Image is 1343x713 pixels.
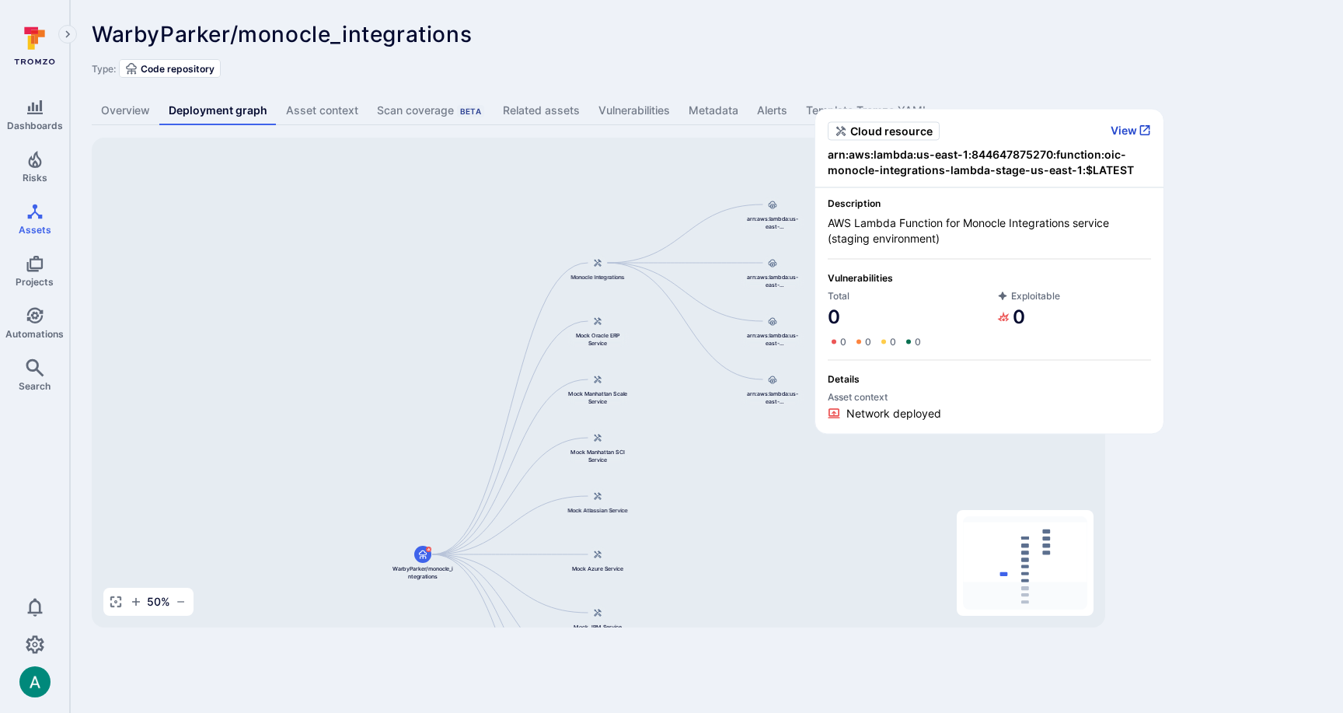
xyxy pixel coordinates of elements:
span: arn:aws:lambda:us-east-1:844647875270:function:oic-monocle-integrations-lambda-prod-us-east-1:$LA... [741,215,804,230]
span: Total [828,290,982,302]
span: Vulnerabilities [828,272,1151,284]
span: 0 [915,336,921,348]
span: Mock Manhattan SCI Service [567,448,629,463]
span: Code repository [141,63,215,75]
span: Mock JPM Service [574,623,622,631]
img: ACg8ocLSa5mPYBaXNx3eFu_EmspyJX0laNWN7cXOFirfQ7srZveEpg=s96-c [19,666,51,697]
a: Vulnerabilities [589,96,679,125]
a: Deployment graph [159,96,277,125]
span: Description [828,197,1151,209]
button: View [1111,124,1151,138]
span: 0 [865,336,871,348]
span: Network deployed [846,406,941,421]
span: 0 [840,336,846,348]
a: 0 [853,336,871,348]
span: AWS Lambda Function for Monocle Integrations service (staging environment) [828,215,1151,246]
span: arn:aws:lambda:us-east-1:844647875270:function:oic-monocle-integrations-custom-auth-lambda-stage-... [741,390,804,405]
button: Expand navigation menu [58,25,77,44]
a: 0 [997,305,1025,330]
span: Mock Oracle ERP Service [567,331,629,347]
span: Automations [5,328,64,340]
a: 0 [877,336,896,348]
span: Cloud resource [850,124,933,139]
span: arn:aws:lambda:us-east-1:844647875270:function:oic-monocle-integrations-lambda-stage-us-east-1:$L... [741,273,804,288]
span: arn:aws:lambda:us-east-1:844647875270:function:oic-monocle-integrations-custom-auth-lambda-prod-u... [741,331,804,347]
a: Template Tromzo YAML [797,96,938,125]
span: 50 % [147,594,170,610]
a: 0 [828,305,840,330]
span: Type: [92,63,116,75]
span: Monocle Integrations [570,273,625,281]
a: Overview [92,96,159,125]
span: WarbyParker/monocle_integrations [92,21,472,47]
span: Details [828,373,1151,385]
div: Asset tabs [92,96,1321,125]
a: 0 [828,336,846,348]
div: Scan coverage [377,103,484,118]
span: Projects [16,276,54,288]
span: Exploitable [997,290,1151,302]
a: 0 [902,336,921,348]
span: WarbyParker/monocle_integrations [392,564,454,580]
span: arn:aws:lambda:us-east-1:844647875270:function:oic-monocle-integrations-lambda-stage-us-east-1:$L... [828,147,1151,178]
span: Risks [23,172,47,183]
span: 0 [890,336,896,348]
span: Assets [19,224,51,236]
span: Dashboards [7,120,63,131]
a: Related assets [494,96,589,125]
a: Alerts [748,96,797,125]
i: Expand navigation menu [62,28,73,41]
div: Beta [457,105,484,117]
div: Arjan Dehar [19,666,51,697]
span: Mock Atlassian Service [567,506,628,514]
span: Asset context [828,391,1151,403]
a: Metadata [679,96,748,125]
span: Search [19,380,51,392]
span: Mock Azure Service [572,564,624,572]
a: Asset context [277,96,368,125]
span: Mock Manhattan Scale Service [567,390,629,405]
